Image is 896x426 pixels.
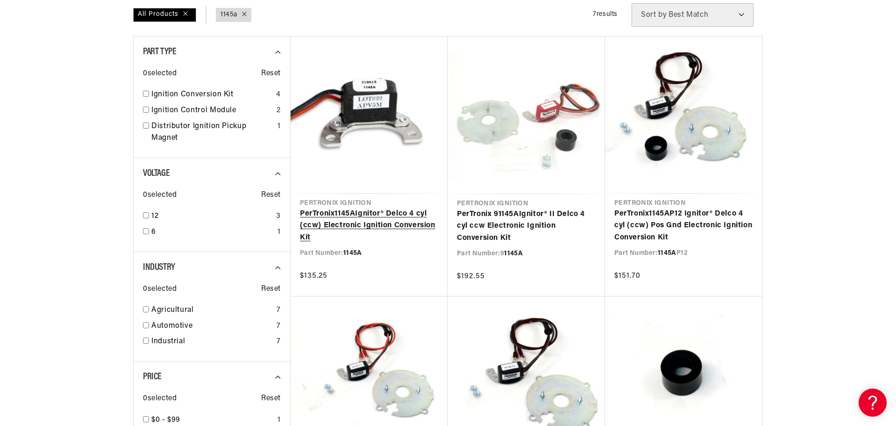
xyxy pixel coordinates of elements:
select: Sort by [632,3,754,27]
a: Ignition Conversion Kit [151,89,272,101]
span: 0 selected [143,393,177,405]
a: PerTronix1145AP12 Ignitor® Delco 4 cyl (ccw) Pos Gnd Electronic Ignition Conversion Kit [614,208,753,244]
span: 7 results [593,11,618,18]
div: All Products [133,8,196,22]
div: 3 [276,210,281,223]
span: Part Type [143,47,176,57]
span: Price [143,372,162,382]
div: 7 [277,304,281,317]
div: 2 [277,105,281,117]
div: 7 [277,320,281,332]
a: PerTronix1145AIgnitor® Delco 4 cyl (ccw) Electronic Ignition Conversion Kit [300,208,438,244]
a: Industrial [151,336,273,348]
span: 0 selected [143,189,177,202]
a: Automotive [151,320,273,332]
span: Industry [143,263,175,272]
span: Sort by [641,11,667,19]
span: Voltage [143,169,170,178]
span: Reset [261,283,281,296]
span: Reset [261,393,281,405]
a: 1145a [220,10,237,20]
div: 1 [277,121,281,133]
a: Distributor Ignition Pickup Magnet [151,121,274,144]
span: Reset [261,68,281,80]
a: Agricultural [151,304,273,317]
div: 4 [276,89,281,101]
a: PerTronix 91145AIgnitor® II Delco 4 cyl ccw Electronic Ignition Conversion Kit [457,209,596,245]
a: Ignition Control Module [151,105,273,117]
a: 6 [151,226,274,238]
span: 0 selected [143,283,177,296]
span: 0 selected [143,68,177,80]
span: $0 - $99 [151,416,180,424]
div: 1 [277,226,281,238]
div: 7 [277,336,281,348]
span: Reset [261,189,281,202]
a: 12 [151,210,272,223]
